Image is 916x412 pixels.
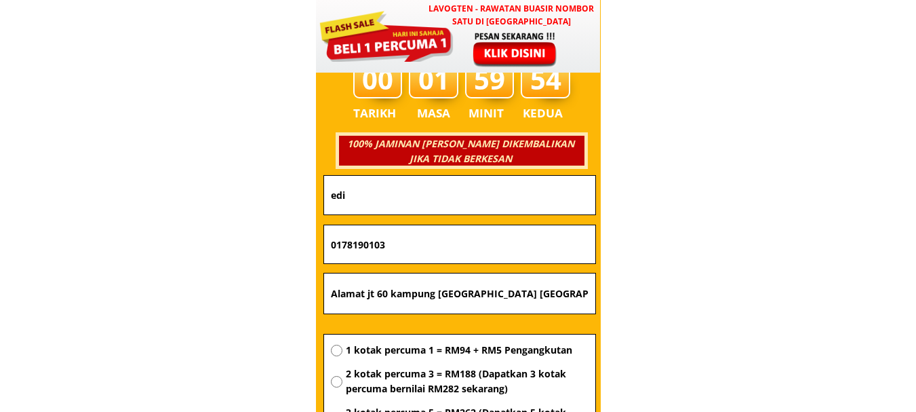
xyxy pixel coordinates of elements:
h3: KEDUA [523,104,567,123]
span: 2 kotak percuma 3 = RM188 (Dapatkan 3 kotak percuma bernilai RM282 sekarang) [346,367,589,397]
h3: MINIT [469,104,509,123]
input: Nama penuh [327,176,592,214]
h3: LAVOGTEN - Rawatan Buasir Nombor Satu di [GEOGRAPHIC_DATA] [422,2,600,28]
h3: MASA [411,104,457,123]
span: 1 kotak percuma 1 = RM94 + RM5 Pengangkutan [346,343,589,358]
input: Alamat (Wilayah, Bandar, Wad/Komune,...) [327,274,592,314]
h3: TARIKH [353,104,410,123]
h3: 100% JAMINAN [PERSON_NAME] DIKEMBALIKAN JIKA TIDAK BERKESAN [337,136,584,167]
input: Nombor Telefon Bimbit [327,225,592,263]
